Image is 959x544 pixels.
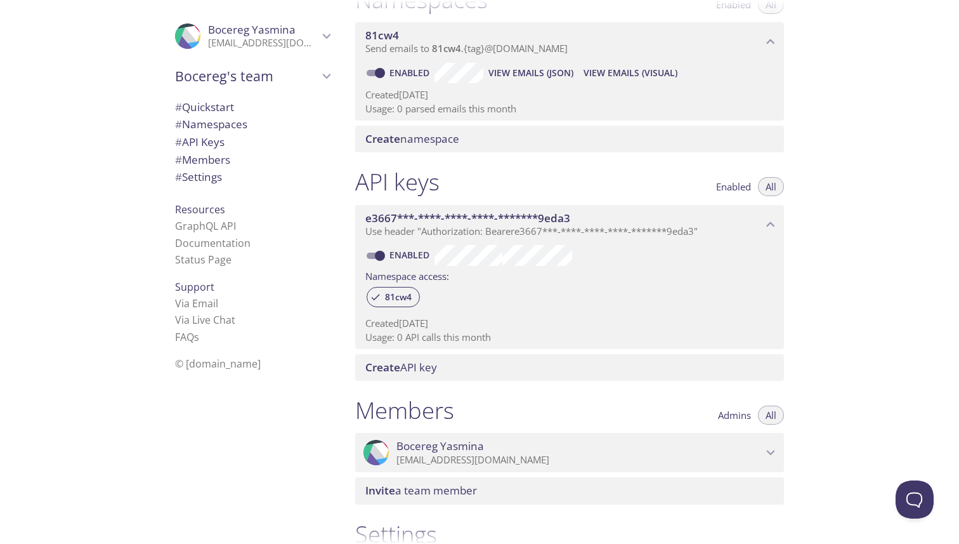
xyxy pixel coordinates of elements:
[355,477,784,504] div: Invite a team member
[175,117,247,131] span: Namespaces
[175,253,232,267] a: Status Page
[175,357,261,371] span: © [DOMAIN_NAME]
[365,88,774,102] p: Created [DATE]
[175,152,182,167] span: #
[175,135,182,149] span: #
[584,65,677,81] span: View Emails (Visual)
[175,296,218,310] a: Via Email
[175,169,182,184] span: #
[758,177,784,196] button: All
[355,126,784,152] div: Create namespace
[165,151,340,169] div: Members
[365,131,459,146] span: namespace
[483,63,578,83] button: View Emails (JSON)
[388,67,434,79] a: Enabled
[175,313,235,327] a: Via Live Chat
[175,280,214,294] span: Support
[355,22,784,62] div: 81cw4 namespace
[175,219,236,233] a: GraphQL API
[355,433,784,472] div: Bocereg Yasmina
[175,202,225,216] span: Resources
[355,168,440,196] h1: API keys
[365,131,400,146] span: Create
[165,15,340,57] div: Bocereg Yasmina
[175,135,225,149] span: API Keys
[365,317,774,330] p: Created [DATE]
[165,60,340,93] div: Bocereg's team
[365,266,449,284] label: Namespace access:
[194,330,199,344] span: s
[175,169,222,184] span: Settings
[175,100,182,114] span: #
[758,406,784,425] button: All
[175,67,318,85] span: Bocereg's team
[365,483,395,498] span: Invite
[896,481,934,519] iframe: Help Scout Beacon - Open
[365,331,774,344] p: Usage: 0 API calls this month
[175,152,230,167] span: Members
[165,98,340,116] div: Quickstart
[208,22,296,37] span: Bocereg Yasmina
[365,483,477,498] span: a team member
[432,42,461,55] span: 81cw4
[175,117,182,131] span: #
[365,360,437,375] span: API key
[175,100,234,114] span: Quickstart
[377,291,419,303] span: 81cw4
[208,37,318,50] p: [EMAIL_ADDRESS][DOMAIN_NAME]
[710,406,759,425] button: Admins
[355,354,784,381] div: Create API Key
[708,177,759,196] button: Enabled
[388,249,434,261] a: Enabled
[488,65,573,81] span: View Emails (JSON)
[165,168,340,186] div: Team Settings
[367,287,420,307] div: 81cw4
[365,42,568,55] span: Send emails to . {tag} @[DOMAIN_NAME]
[365,360,400,375] span: Create
[578,63,682,83] button: View Emails (Visual)
[355,396,454,425] h1: Members
[175,330,199,344] a: FAQ
[175,236,251,250] a: Documentation
[396,454,762,467] p: [EMAIL_ADDRESS][DOMAIN_NAME]
[365,102,774,116] p: Usage: 0 parsed emails this month
[165,133,340,151] div: API Keys
[365,28,399,43] span: 81cw4
[396,439,484,453] span: Bocereg Yasmina
[165,116,340,133] div: Namespaces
